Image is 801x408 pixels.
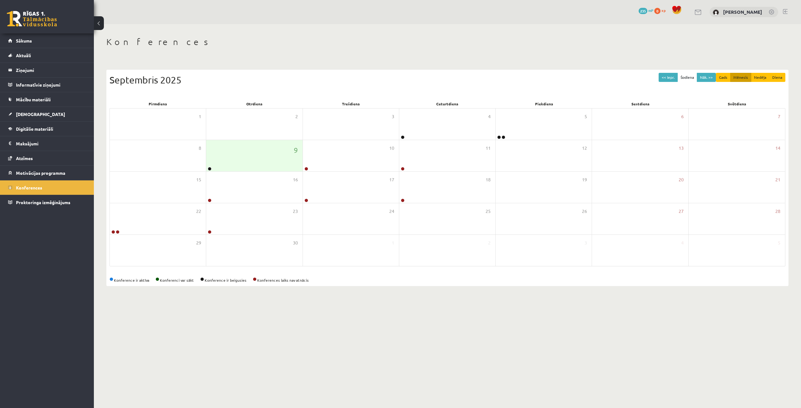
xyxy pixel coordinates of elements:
a: Sākums [8,33,86,48]
div: Pirmdiena [110,99,206,108]
span: 1 [392,239,394,246]
span: Digitālie materiāli [16,126,53,132]
span: 7 [778,113,780,120]
span: Atzīmes [16,155,33,161]
a: Atzīmes [8,151,86,165]
span: 5 [778,239,780,246]
span: 12 [582,145,587,152]
span: 11 [486,145,491,152]
span: 0 [654,8,661,14]
img: Alekss Kozlovskis [713,9,719,16]
span: Sākums [16,38,32,43]
span: 235 [639,8,647,14]
span: 3 [584,239,587,246]
span: 15 [196,176,201,183]
span: 21 [775,176,780,183]
button: Diena [769,73,785,82]
legend: Maksājumi [16,136,86,151]
span: 14 [775,145,780,152]
a: Rīgas 1. Tālmācības vidusskola [7,11,57,27]
a: Informatīvie ziņojumi [8,78,86,92]
a: Maksājumi [8,136,86,151]
a: [DEMOGRAPHIC_DATA] [8,107,86,121]
div: Septembris 2025 [110,73,785,87]
button: Nedēļa [751,73,769,82]
span: 2 [488,239,491,246]
span: 9 [294,145,298,155]
span: 17 [389,176,394,183]
button: Nāk. >> [697,73,716,82]
span: Konferences [16,185,42,190]
span: 19 [582,176,587,183]
button: Šodiena [677,73,697,82]
a: Proktoringa izmēģinājums [8,195,86,209]
span: Proktoringa izmēģinājums [16,199,70,205]
span: Aktuāli [16,53,31,58]
span: 20 [679,176,684,183]
a: Digitālie materiāli [8,122,86,136]
div: Otrdiena [206,99,303,108]
span: 27 [679,208,684,215]
a: Motivācijas programma [8,166,86,180]
a: Konferences [8,180,86,195]
span: 23 [293,208,298,215]
a: 235 mP [639,8,653,13]
span: 18 [486,176,491,183]
a: Aktuāli [8,48,86,63]
div: Svētdiena [689,99,785,108]
span: Motivācijas programma [16,170,65,176]
span: 25 [486,208,491,215]
span: 22 [196,208,201,215]
span: 3 [392,113,394,120]
legend: Ziņojumi [16,63,86,77]
span: 30 [293,239,298,246]
span: 6 [681,113,684,120]
div: Sestdiena [592,99,689,108]
span: 26 [582,208,587,215]
span: 16 [293,176,298,183]
a: Ziņojumi [8,63,86,77]
button: << Iepr. [659,73,678,82]
button: Gads [716,73,731,82]
span: 4 [681,239,684,246]
span: 29 [196,239,201,246]
button: Mēnesis [730,73,751,82]
span: 1 [199,113,201,120]
div: Trešdiena [303,99,399,108]
a: [PERSON_NAME] [723,9,762,15]
span: 10 [389,145,394,152]
span: 28 [775,208,780,215]
div: Piekdiena [496,99,592,108]
a: Mācību materiāli [8,92,86,107]
div: Konference ir aktīva Konferenci var sākt Konference ir beigusies Konferences laiks nav atnācis [110,277,785,283]
div: Ceturtdiena [399,99,496,108]
span: 4 [488,113,491,120]
span: 2 [295,113,298,120]
span: [DEMOGRAPHIC_DATA] [16,111,65,117]
span: mP [648,8,653,13]
span: Mācību materiāli [16,97,51,102]
span: 8 [199,145,201,152]
span: 24 [389,208,394,215]
span: xp [661,8,666,13]
span: 13 [679,145,684,152]
h1: Konferences [106,37,788,47]
span: 5 [584,113,587,120]
a: 0 xp [654,8,669,13]
legend: Informatīvie ziņojumi [16,78,86,92]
